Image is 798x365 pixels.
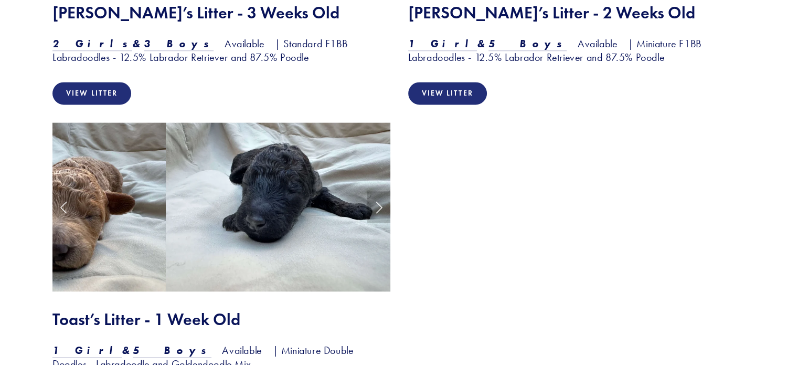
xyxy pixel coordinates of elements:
[132,37,144,50] em: &
[133,344,211,357] em: 5 Boys
[488,37,567,51] a: 5 Boys
[408,37,477,51] a: 1 Girl
[367,191,390,223] a: Next Slide
[52,82,131,105] a: View Litter
[122,344,133,357] em: &
[408,37,746,64] h3: Available | Miniature F1BB Labradoodles - 12.5% Labrador Retriever and 87.5% Poodle
[408,37,477,50] em: 1 Girl
[52,37,132,51] a: 2 Girls
[52,37,132,50] em: 2 Girls
[488,37,567,50] em: 5 Boys
[408,82,487,105] a: View Litter
[477,37,488,50] em: &
[52,37,390,64] h3: Available | Standard F1BB Labradoodles - 12.5% Labrador Retriever and 87.5% Poodle
[133,344,211,358] a: 5 Boys
[52,191,76,223] a: Previous Slide
[52,3,390,23] h2: [PERSON_NAME]’s Litter - 3 Weeks Old
[52,309,390,329] h2: Toast’s Litter - 1 Week Old
[144,37,214,50] em: 3 Boys
[52,344,122,357] em: 1 Girl
[166,122,391,291] img: Hank 1.jpg
[144,37,214,51] a: 3 Boys
[52,344,122,358] a: 1 Girl
[408,3,746,23] h2: [PERSON_NAME]’s Litter - 2 Weeks Old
